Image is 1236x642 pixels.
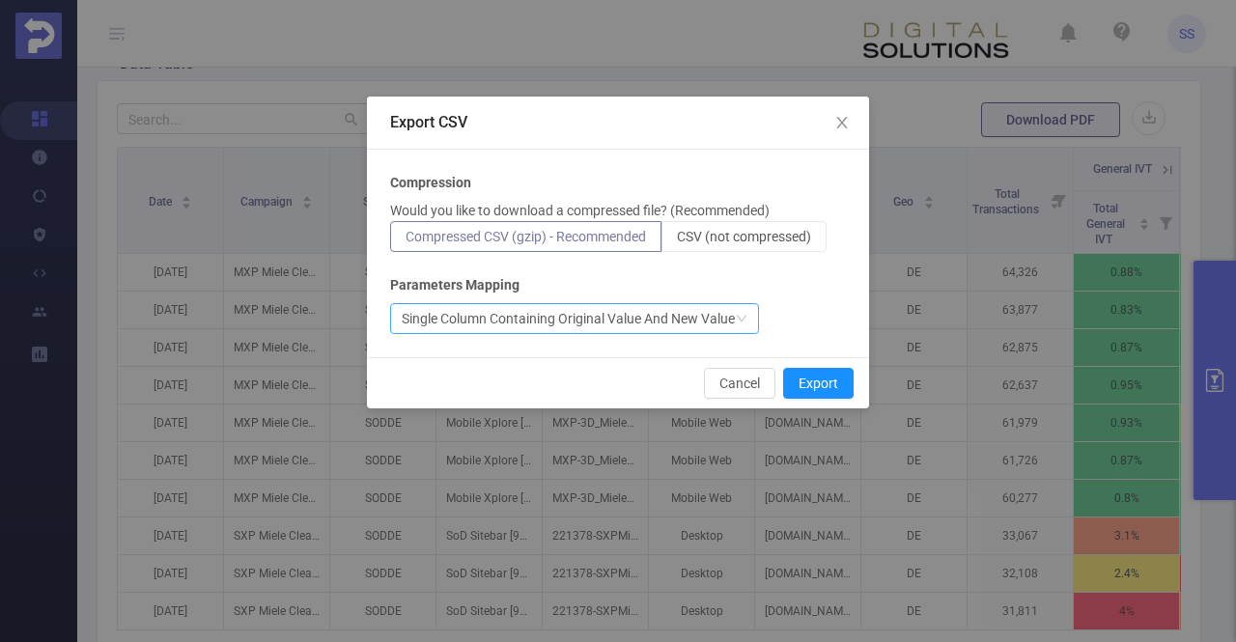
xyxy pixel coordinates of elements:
[402,304,735,333] div: Single Column Containing Original Value And New Value
[406,229,646,244] span: Compressed CSV (gzip) - Recommended
[390,173,471,193] b: Compression
[815,97,869,151] button: Close
[390,201,770,221] p: Would you like to download a compressed file? (Recommended)
[834,115,850,130] i: icon: close
[704,368,775,399] button: Cancel
[736,313,747,326] i: icon: down
[783,368,854,399] button: Export
[677,229,811,244] span: CSV (not compressed)
[390,275,520,295] b: Parameters Mapping
[390,112,846,133] div: Export CSV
